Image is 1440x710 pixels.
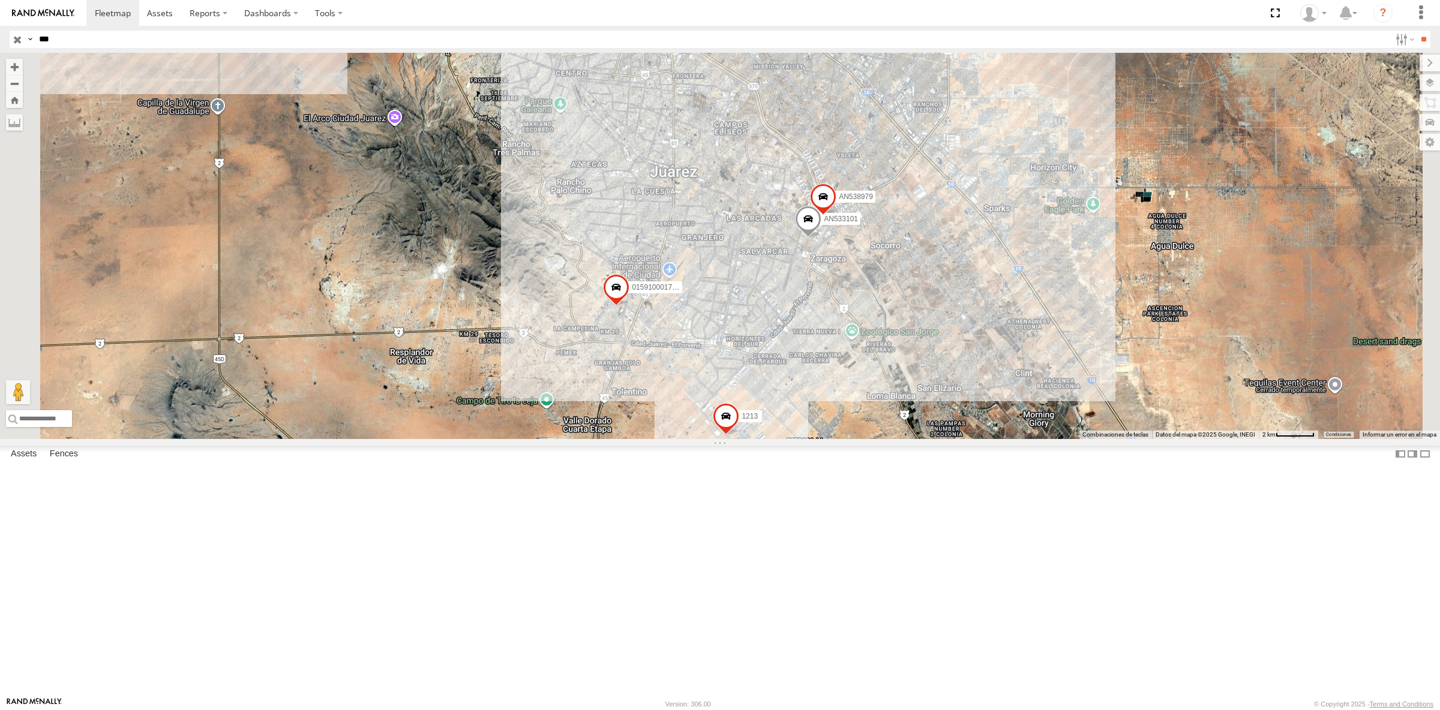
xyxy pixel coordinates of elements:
[44,446,84,462] label: Fences
[6,380,30,404] button: Arrastra el hombrecito naranja al mapa para abrir Street View
[1420,134,1440,151] label: Map Settings
[6,114,23,131] label: Measure
[6,75,23,92] button: Zoom out
[6,92,23,108] button: Zoom Home
[12,9,74,17] img: rand-logo.svg
[5,446,43,462] label: Assets
[1391,31,1417,48] label: Search Filter Options
[824,215,858,224] span: AN533101
[1394,446,1406,463] label: Dock Summary Table to the Left
[1262,431,1276,438] span: 2 km
[6,59,23,75] button: Zoom in
[1296,4,1331,22] div: Roberto Garcia
[1363,431,1436,438] a: Informar un error en el mapa
[1082,431,1148,439] button: Combinaciones de teclas
[1373,4,1393,23] i: ?
[1370,700,1433,708] a: Terms and Conditions
[1314,700,1433,708] div: © Copyright 2025 -
[665,700,711,708] div: Version: 306.00
[1419,446,1431,463] label: Hide Summary Table
[839,192,873,201] span: AN538979
[7,698,62,710] a: Visit our Website
[1326,432,1351,437] a: Condiciones
[742,412,758,420] span: 1213
[1156,431,1255,438] span: Datos del mapa ©2025 Google, INEGI
[1259,431,1318,439] button: Escala del mapa: 2 km por 61 píxeles
[25,31,35,48] label: Search Query
[1406,446,1418,463] label: Dock Summary Table to the Right
[632,283,692,291] span: 015910001795205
